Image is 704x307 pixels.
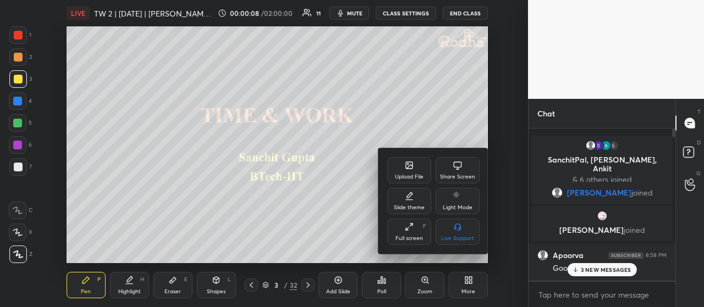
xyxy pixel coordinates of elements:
[395,236,423,241] div: Full screen
[395,174,424,180] div: Upload File
[441,236,474,241] div: Live Support
[423,224,426,229] div: F
[443,205,472,210] div: Light Mode
[440,174,475,180] div: Share Screen
[394,205,425,210] div: Slide theme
